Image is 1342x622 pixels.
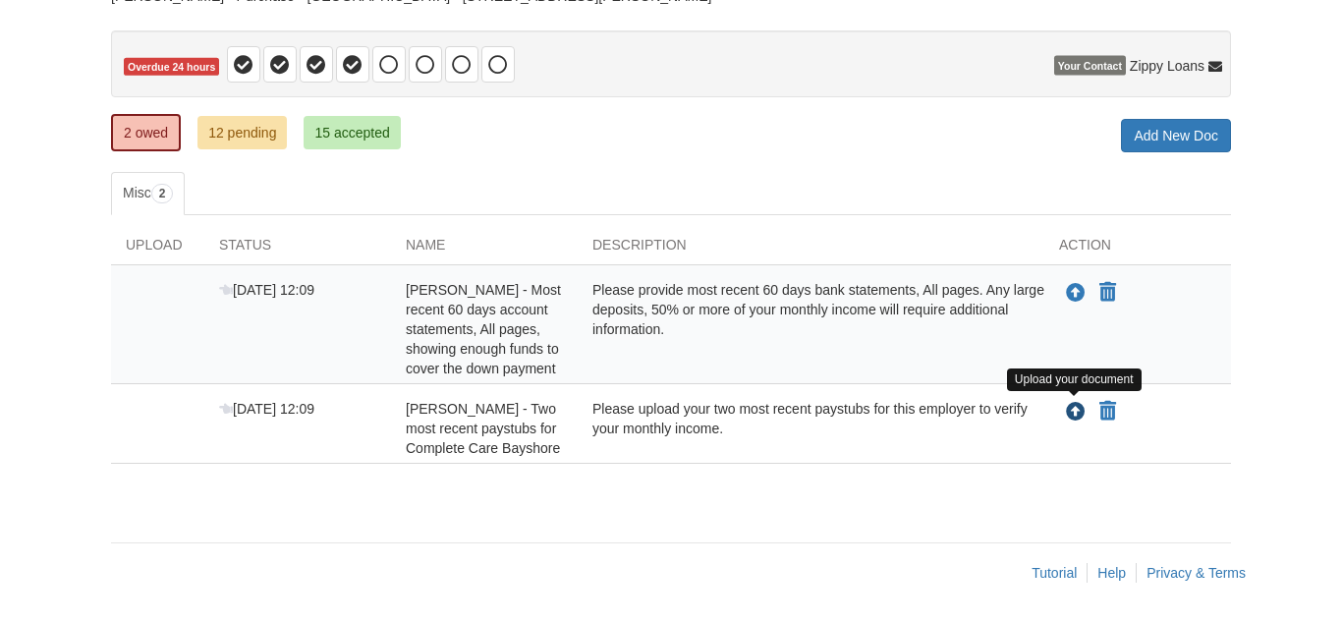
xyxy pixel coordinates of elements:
[1130,56,1204,76] span: Zippy Loans
[1121,119,1231,152] a: Add New Doc
[151,184,174,203] span: 2
[1064,280,1088,306] button: Upload Alison Falby - Most recent 60 days account statements, All pages, showing enough funds to ...
[1044,235,1231,264] div: Action
[1054,56,1126,76] span: Your Contact
[1097,281,1118,305] button: Declare Alison Falby - Most recent 60 days account statements, All pages, showing enough funds to...
[197,116,287,149] a: 12 pending
[578,235,1044,264] div: Description
[219,282,314,298] span: [DATE] 12:09
[304,116,400,149] a: 15 accepted
[111,114,181,151] a: 2 owed
[578,280,1044,378] div: Please provide most recent 60 days bank statements, All pages. Any large deposits, 50% or more of...
[204,235,391,264] div: Status
[1032,565,1077,581] a: Tutorial
[1007,368,1142,391] div: Upload your document
[391,235,578,264] div: Name
[406,282,561,376] span: [PERSON_NAME] - Most recent 60 days account statements, All pages, showing enough funds to cover ...
[1146,565,1246,581] a: Privacy & Terms
[111,172,185,215] a: Misc
[1064,399,1088,424] button: Upload Alison Falby - Two most recent paystubs for Complete Care Bayshore
[578,399,1044,458] div: Please upload your two most recent paystubs for this employer to verify your monthly income.
[111,235,204,264] div: Upload
[406,401,560,456] span: [PERSON_NAME] - Two most recent paystubs for Complete Care Bayshore
[1097,400,1118,424] button: Declare Alison Falby - Two most recent paystubs for Complete Care Bayshore not applicable
[1097,565,1126,581] a: Help
[219,401,314,417] span: [DATE] 12:09
[124,58,219,77] span: Overdue 24 hours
